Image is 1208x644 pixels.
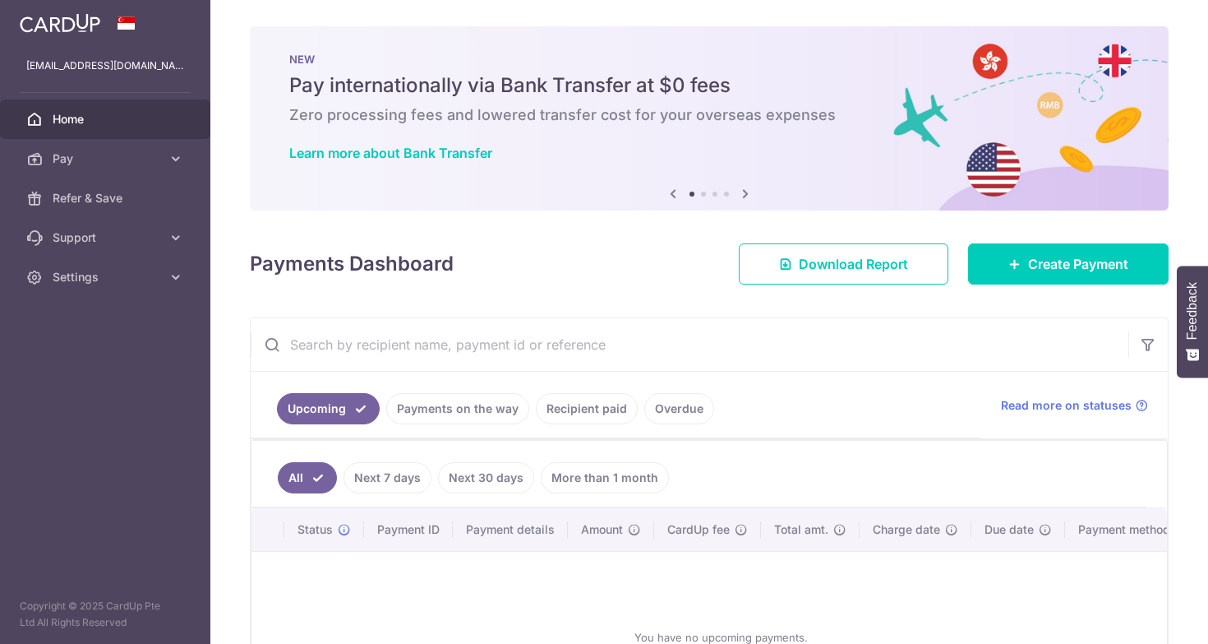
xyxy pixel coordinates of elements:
[289,53,1129,66] p: NEW
[1065,508,1190,551] th: Payment method
[53,190,161,206] span: Refer & Save
[581,521,623,538] span: Amount
[250,249,454,279] h4: Payments Dashboard
[1001,397,1148,414] a: Read more on statuses
[364,508,453,551] th: Payment ID
[277,393,380,424] a: Upcoming
[386,393,529,424] a: Payments on the way
[289,145,492,161] a: Learn more about Bank Transfer
[53,151,161,167] span: Pay
[20,13,100,33] img: CardUp
[774,521,828,538] span: Total amt.
[438,462,534,493] a: Next 30 days
[289,105,1129,125] h6: Zero processing fees and lowered transfer cost for your overseas expenses
[541,462,669,493] a: More than 1 month
[278,462,337,493] a: All
[297,521,333,538] span: Status
[984,521,1034,538] span: Due date
[453,508,568,551] th: Payment details
[53,229,161,246] span: Support
[251,318,1128,371] input: Search by recipient name, payment id or reference
[53,111,161,127] span: Home
[289,72,1129,99] h5: Pay internationally via Bank Transfer at $0 fees
[536,393,638,424] a: Recipient paid
[1001,397,1132,414] span: Read more on statuses
[26,58,184,74] p: [EMAIL_ADDRESS][DOMAIN_NAME]
[1185,282,1200,340] span: Feedback
[343,462,431,493] a: Next 7 days
[1028,254,1128,274] span: Create Payment
[873,521,940,538] span: Charge date
[739,243,948,285] a: Download Report
[799,254,908,274] span: Download Report
[1177,266,1208,378] button: Feedback - Show survey
[968,243,1169,285] a: Create Payment
[644,393,714,424] a: Overdue
[667,521,730,538] span: CardUp fee
[53,269,161,285] span: Settings
[250,26,1169,211] img: Bank transfer banner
